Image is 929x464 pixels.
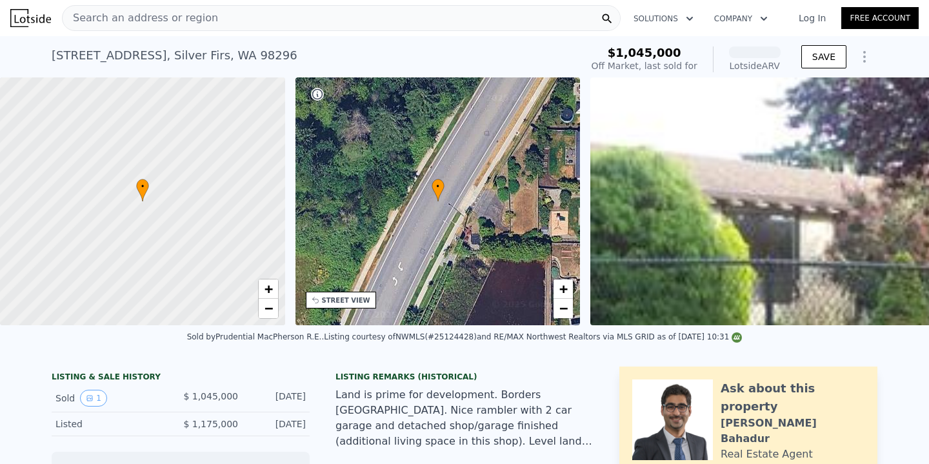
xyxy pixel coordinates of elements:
span: + [559,281,568,297]
a: Free Account [841,7,919,29]
div: [DATE] [248,418,306,430]
a: Zoom out [554,299,573,318]
div: STREET VIEW [322,296,370,305]
span: − [559,300,568,316]
span: $ 1,175,000 [183,419,238,429]
button: Solutions [623,7,704,30]
img: NWMLS Logo [732,332,742,343]
div: Listing Remarks (Historical) [335,372,594,382]
div: Lotside ARV [729,59,781,72]
div: Land is prime for development. Borders [GEOGRAPHIC_DATA]. Nice rambler with 2 car garage and deta... [335,387,594,449]
div: LISTING & SALE HISTORY [52,372,310,385]
div: Off Market, last sold for [592,59,697,72]
a: Zoom in [259,279,278,299]
div: • [432,179,445,201]
div: Listed [55,418,170,430]
div: Listing courtesy of NWMLS (#25124428) and RE/MAX Northwest Realtors via MLS GRID as of [DATE] 10:31 [324,332,742,341]
div: Sold [55,390,170,407]
span: $1,045,000 [608,46,681,59]
span: $ 1,045,000 [183,391,238,401]
a: Log In [783,12,841,25]
span: − [264,300,272,316]
button: Company [704,7,778,30]
div: [STREET_ADDRESS] , Silver Firs , WA 98296 [52,46,297,65]
span: • [432,181,445,192]
img: Lotside [10,9,51,27]
a: Zoom out [259,299,278,318]
span: Search an address or region [63,10,218,26]
div: Sold by Prudential MacPherson R.E. . [187,332,325,341]
span: • [136,181,149,192]
a: Zoom in [554,279,573,299]
div: • [136,179,149,201]
div: Ask about this property [721,379,864,416]
button: View historical data [80,390,107,407]
button: SAVE [801,45,846,68]
button: Show Options [852,44,877,70]
div: Real Estate Agent [721,447,813,462]
div: [PERSON_NAME] Bahadur [721,416,864,447]
div: [DATE] [248,390,306,407]
span: + [264,281,272,297]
